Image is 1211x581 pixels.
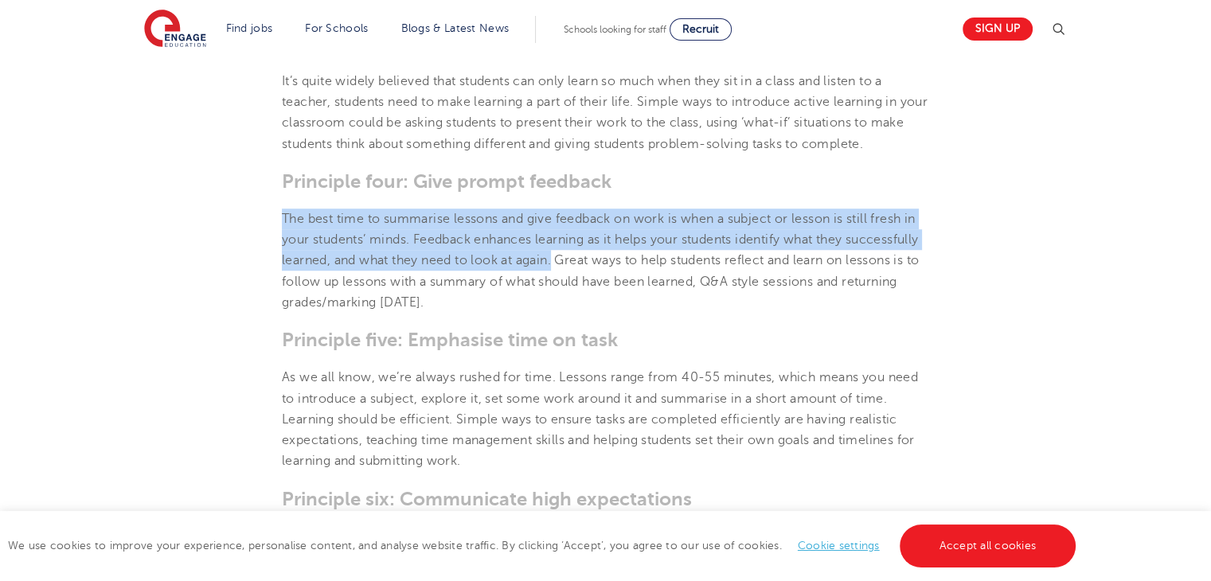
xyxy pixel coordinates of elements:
[900,524,1076,567] a: Accept all cookies
[305,22,368,34] a: For Schools
[798,540,880,552] a: Cookie settings
[963,18,1033,41] a: Sign up
[401,22,510,34] a: Blogs & Latest News
[282,170,929,193] h3: Principle four: Give prompt feedback
[282,209,929,313] p: The best time to summarise lessons and give feedback on work is when a subject or lesson is still...
[282,71,929,154] p: It’s quite widely believed that students can only learn so much when they sit in a class and list...
[282,488,929,510] h3: Principle six: Communicate high expectations
[564,24,666,35] span: Schools looking for staff
[226,22,273,34] a: Find jobs
[670,18,732,41] a: Recruit
[8,540,1080,552] span: We use cookies to improve your experience, personalise content, and analyse website traffic. By c...
[282,367,929,471] p: As we all know, we’re always rushed for time. Lessons range from 40-55 minutes, which means you n...
[282,329,929,351] h3: Principle five: Emphasise time on task
[144,10,206,49] img: Engage Education
[682,23,719,35] span: Recruit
